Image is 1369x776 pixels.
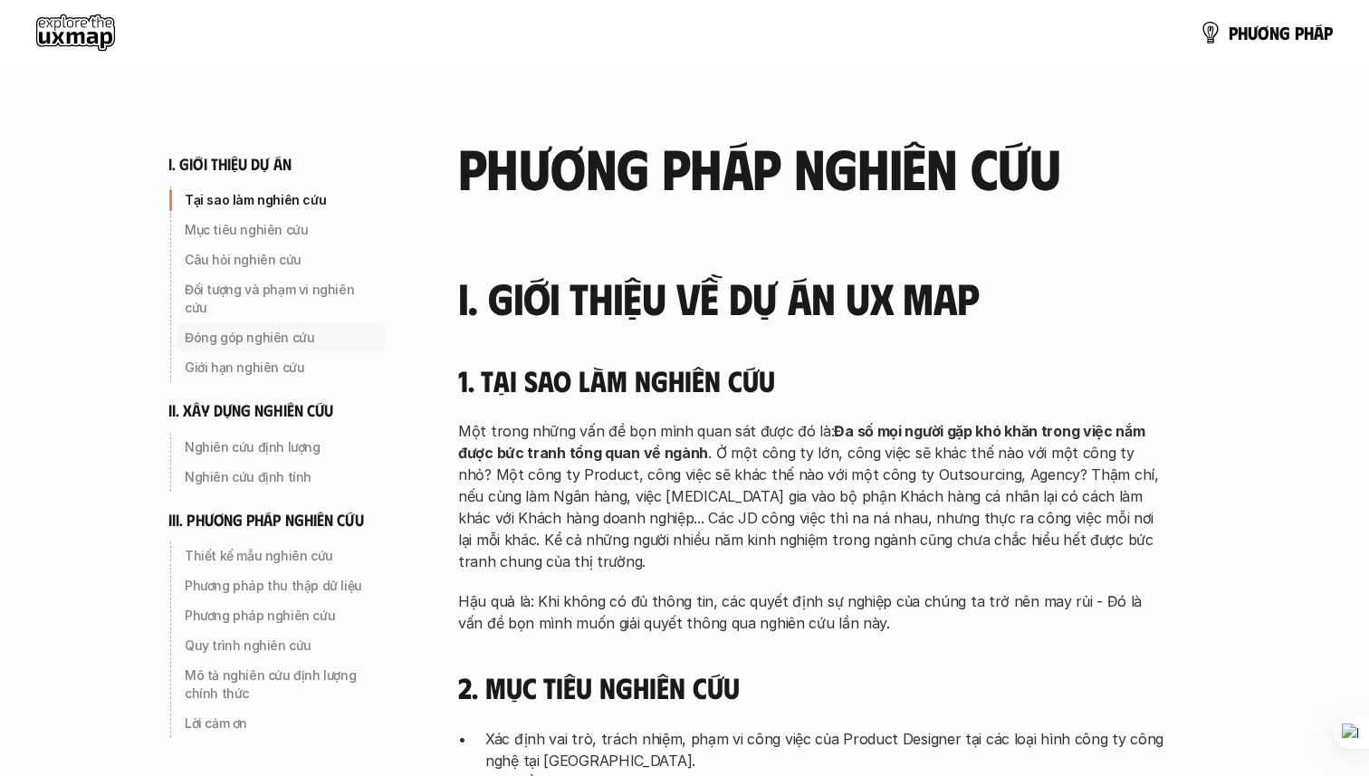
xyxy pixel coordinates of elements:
[1248,23,1258,43] span: ư
[168,463,386,492] a: Nghiên cứu định tính
[168,571,386,600] a: Phương pháp thu thập dữ liệu
[185,438,378,456] p: Nghiên cứu định lượng
[168,186,386,215] a: Tại sao làm nghiên cứu
[185,714,378,733] p: Lời cảm ơn
[1324,23,1333,43] span: p
[185,221,378,239] p: Mục tiêu nghiên cứu
[1295,23,1304,43] span: p
[1258,23,1269,43] span: ơ
[168,400,333,421] h6: ii. xây dựng nghiên cứu
[185,281,378,317] p: Đối tượng và phạm vi nghiên cứu
[185,666,378,703] p: Mô tả nghiên cứu định lượng chính thức
[168,323,386,352] a: Đóng góp nghiên cứu
[168,353,386,382] a: Giới hạn nghiên cứu
[458,670,1164,704] h4: 2. Mục tiêu nghiên cứu
[458,136,1164,197] h2: phương pháp nghiên cứu
[185,251,378,269] p: Câu hỏi nghiên cứu
[185,191,378,209] p: Tại sao làm nghiên cứu
[168,154,292,175] h6: i. giới thiệu dự án
[168,245,386,274] a: Câu hỏi nghiên cứu
[168,661,386,708] a: Mô tả nghiên cứu định lượng chính thức
[168,601,386,630] a: Phương pháp nghiên cứu
[185,359,378,377] p: Giới hạn nghiên cứu
[1314,23,1324,43] span: á
[185,468,378,486] p: Nghiên cứu định tính
[1279,23,1290,43] span: g
[458,363,1164,398] h4: 1. Tại sao làm nghiên cứu
[1238,23,1248,43] span: h
[485,728,1164,771] p: Xác định vai trò, trách nhiệm, phạm vi công việc của Product Designer tại các loại hình công ty c...
[458,590,1164,634] p: Hậu quả là: Khi không có đủ thông tin, các quyết định sự nghiệp của chúng ta trở nên may rủi - Đó...
[1304,23,1314,43] span: h
[185,329,378,347] p: Đóng góp nghiên cứu
[185,577,378,595] p: Phương pháp thu thập dữ liệu
[185,547,378,565] p: Thiết kế mẫu nghiên cứu
[185,607,378,625] p: Phương pháp nghiên cứu
[458,274,1164,322] h3: I. Giới thiệu về dự án UX Map
[168,709,386,738] a: Lời cảm ơn
[1200,14,1333,51] a: phươngpháp
[168,510,364,531] h6: iii. phương pháp nghiên cứu
[458,420,1164,572] p: Một trong những vấn đề bọn mình quan sát được đó là: . Ở một công ty lớn, công việc sẽ khác thế n...
[168,216,386,244] a: Mục tiêu nghiên cứu
[1229,23,1238,43] span: p
[185,637,378,655] p: Quy trình nghiên cứu
[1269,23,1279,43] span: n
[168,541,386,570] a: Thiết kế mẫu nghiên cứu
[168,433,386,462] a: Nghiên cứu định lượng
[168,631,386,660] a: Quy trình nghiên cứu
[168,275,386,322] a: Đối tượng và phạm vi nghiên cứu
